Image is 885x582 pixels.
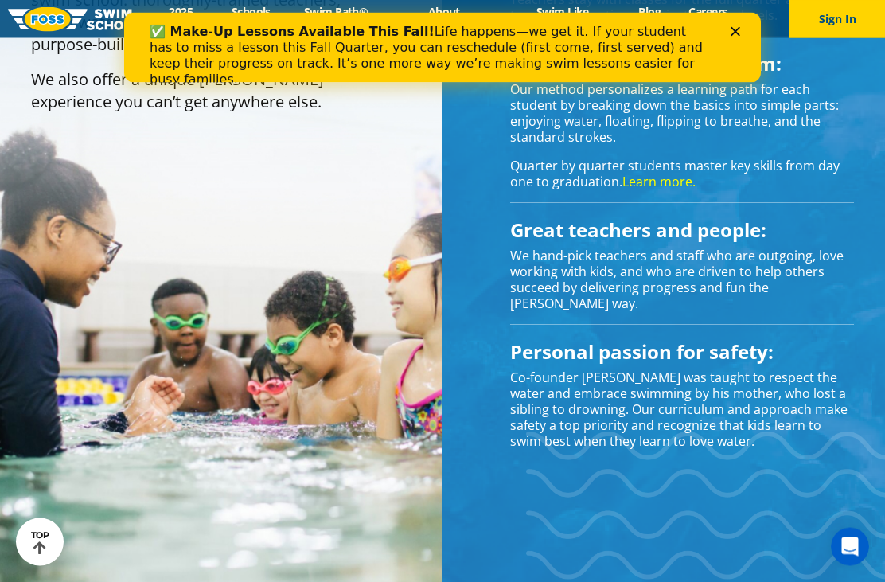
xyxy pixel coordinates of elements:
[8,7,144,32] img: FOSS Swim School Logo
[831,528,869,566] iframe: Intercom live chat
[31,69,375,114] p: We also offer a unique [PERSON_NAME] experience you can’t get anywhere else.
[510,370,854,450] p: Co-founder [PERSON_NAME] was taught to respect the water and embrace swimming by his mother, who ...
[606,14,622,24] div: Close
[284,4,387,34] a: Swim Path® Program
[510,82,854,146] p: Our method personalizes a learning path for each student by breaking down the basics into simple ...
[217,4,284,19] a: Schools
[25,11,586,75] div: Life happens—we get it. If your student has to miss a lesson this Fall Quarter, you can reschedul...
[510,217,766,244] span: Great teachers and people:
[625,4,675,19] a: Blog
[510,158,854,190] p: Quarter by quarter students master key skills from day one to graduation.
[675,4,741,19] a: Careers
[622,174,696,191] a: Learn more.
[510,339,774,365] span: Personal passion for safety:
[144,4,217,34] a: 2025 Calendar
[510,248,854,312] p: We hand-pick teachers and staff who are outgoing, love working with kids, and who are driven to h...
[501,4,625,34] a: Swim Like [PERSON_NAME]
[388,4,501,34] a: About [PERSON_NAME]
[25,11,310,26] b: ✅ Make-Up Lessons Available This Fall!
[31,530,49,555] div: TOP
[124,13,761,83] iframe: Intercom live chat banner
